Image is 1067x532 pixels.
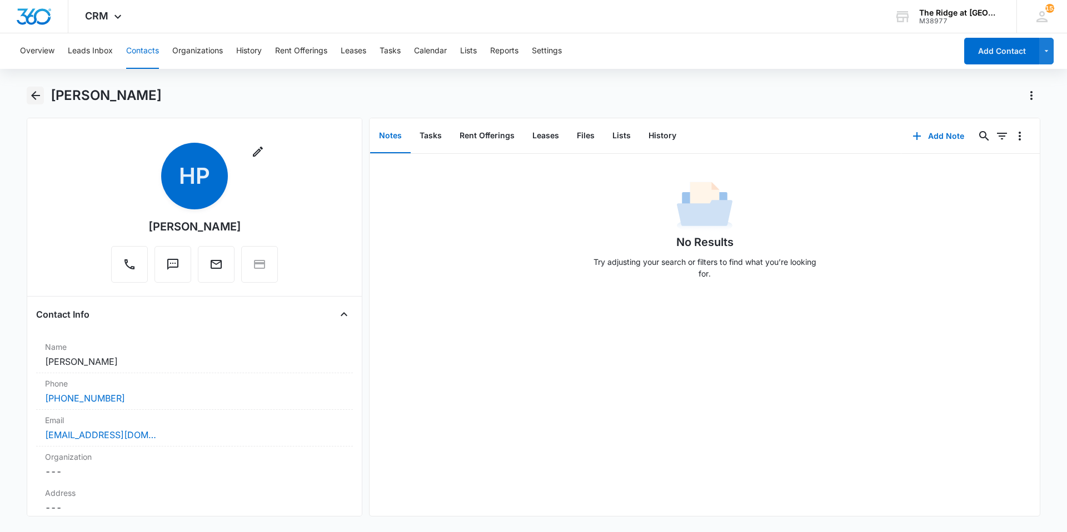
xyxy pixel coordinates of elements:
[27,87,44,104] button: Back
[604,119,640,153] button: Lists
[411,119,451,153] button: Tasks
[532,33,562,69] button: Settings
[236,33,262,69] button: History
[154,246,191,283] button: Text
[154,263,191,273] a: Text
[45,501,344,514] dd: ---
[341,33,366,69] button: Leases
[975,127,993,145] button: Search...
[964,38,1039,64] button: Add Contact
[161,143,228,209] span: HP
[45,451,344,463] label: Organization
[275,33,327,69] button: Rent Offerings
[198,263,235,273] a: Email
[36,446,353,483] div: Organization---
[901,123,975,149] button: Add Note
[36,410,353,446] div: Email[EMAIL_ADDRESS][DOMAIN_NAME]
[45,341,344,353] label: Name
[45,428,156,441] a: [EMAIL_ADDRESS][DOMAIN_NAME]
[919,8,1000,17] div: account name
[36,483,353,519] div: Address---
[1011,127,1029,145] button: Overflow Menu
[380,33,401,69] button: Tasks
[172,33,223,69] button: Organizations
[919,17,1000,25] div: account id
[523,119,568,153] button: Leases
[45,414,344,426] label: Email
[36,337,353,373] div: Name[PERSON_NAME]
[640,119,685,153] button: History
[451,119,523,153] button: Rent Offerings
[677,178,732,234] img: No Data
[588,256,821,279] p: Try adjusting your search or filters to find what you’re looking for.
[460,33,477,69] button: Lists
[111,263,148,273] a: Call
[68,33,113,69] button: Leads Inbox
[45,487,344,499] label: Address
[1045,4,1054,13] span: 153
[568,119,604,153] button: Files
[490,33,518,69] button: Reports
[335,305,353,323] button: Close
[126,33,159,69] button: Contacts
[45,355,344,368] dd: [PERSON_NAME]
[148,218,241,235] div: [PERSON_NAME]
[414,33,447,69] button: Calendar
[45,392,125,405] a: [PHONE_NUMBER]
[198,246,235,283] button: Email
[111,246,148,283] button: Call
[1023,87,1040,104] button: Actions
[85,10,108,22] span: CRM
[36,373,353,410] div: Phone[PHONE_NUMBER]
[36,308,89,321] h4: Contact Info
[45,378,344,389] label: Phone
[993,127,1011,145] button: Filters
[676,234,734,250] h1: No Results
[20,33,54,69] button: Overview
[45,465,344,478] dd: ---
[370,119,411,153] button: Notes
[1045,4,1054,13] div: notifications count
[51,87,162,104] h1: [PERSON_NAME]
